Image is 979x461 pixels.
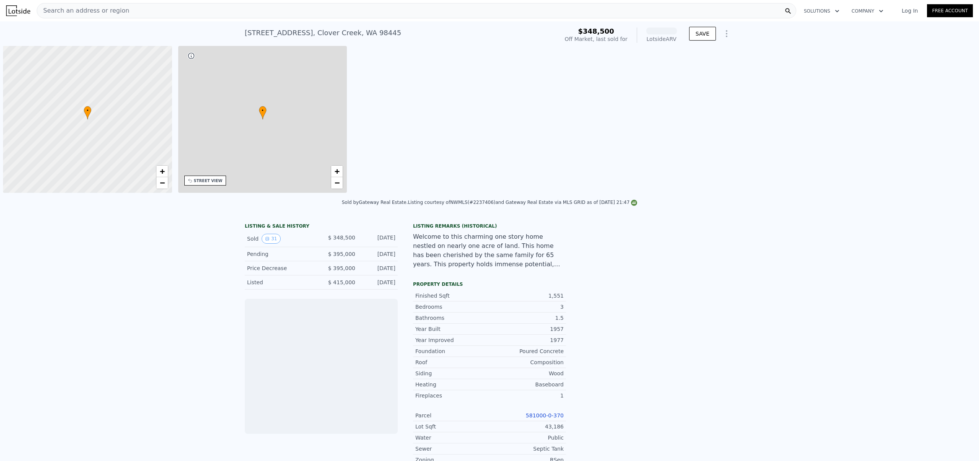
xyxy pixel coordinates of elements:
a: Log In [893,7,927,15]
span: − [335,178,340,187]
div: [DATE] [361,279,395,286]
div: Sewer [415,445,489,453]
div: [STREET_ADDRESS] , Clover Creek , WA 98445 [245,28,401,38]
div: • [259,106,267,119]
div: Pending [247,250,315,258]
div: 43,186 [489,423,564,430]
button: View historical data [262,234,280,244]
a: Zoom in [156,166,168,177]
a: Zoom in [331,166,343,177]
div: Price Decrease [247,264,315,272]
div: Year Improved [415,336,489,344]
div: Off Market, last sold for [565,35,628,43]
div: Year Built [415,325,489,333]
div: Listing Remarks (Historical) [413,223,566,229]
div: [DATE] [361,250,395,258]
div: [DATE] [361,234,395,244]
div: Sold [247,234,315,244]
button: Company [846,4,890,18]
div: Parcel [415,412,489,419]
div: Wood [489,370,564,377]
div: Lotside ARV [646,35,677,43]
a: Zoom out [331,177,343,189]
div: Public [489,434,564,441]
div: 1 [489,392,564,399]
img: Lotside [6,5,30,16]
div: • [84,106,91,119]
span: − [159,178,164,187]
div: Baseboard [489,381,564,388]
span: $ 395,000 [328,251,355,257]
button: SAVE [689,27,716,41]
div: 1.5 [489,314,564,322]
div: Listed [247,279,315,286]
span: $ 395,000 [328,265,355,271]
div: Composition [489,358,564,366]
div: [DATE] [361,264,395,272]
div: Fireplaces [415,392,489,399]
a: 581000-0-370 [526,412,564,419]
span: $348,500 [578,27,614,35]
div: Siding [415,370,489,377]
div: Welcome to this charming one story home nestled on nearly one acre of land. This home has been ch... [413,232,566,269]
span: $ 415,000 [328,279,355,285]
div: LISTING & SALE HISTORY [245,223,398,231]
span: Search an address or region [37,6,129,15]
button: Solutions [798,4,846,18]
span: $ 348,500 [328,235,355,241]
div: 1957 [489,325,564,333]
div: Septic Tank [489,445,564,453]
div: Finished Sqft [415,292,489,300]
div: 1,551 [489,292,564,300]
span: + [159,166,164,176]
a: Zoom out [156,177,168,189]
div: Lot Sqft [415,423,489,430]
a: Free Account [927,4,973,17]
div: Foundation [415,347,489,355]
div: Bathrooms [415,314,489,322]
div: Property details [413,281,566,287]
button: Show Options [719,26,734,41]
div: Listing courtesy of NWMLS (#2237406) and Gateway Real Estate via MLS GRID as of [DATE] 21:47 [408,200,637,205]
div: STREET VIEW [194,178,223,184]
div: Heating [415,381,489,388]
div: 1977 [489,336,564,344]
div: Poured Concrete [489,347,564,355]
div: Roof [415,358,489,366]
div: Bedrooms [415,303,489,311]
span: + [335,166,340,176]
div: 3 [489,303,564,311]
img: NWMLS Logo [631,200,637,206]
span: • [84,107,91,114]
span: • [259,107,267,114]
div: Water [415,434,489,441]
div: Sold by Gateway Real Estate . [342,200,408,205]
